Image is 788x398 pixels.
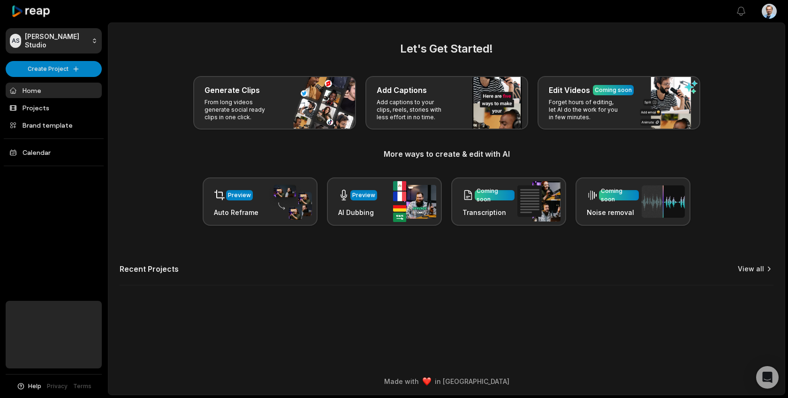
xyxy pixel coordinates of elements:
a: Terms [73,382,91,390]
h2: Let's Get Started! [120,40,773,57]
img: heart emoji [423,377,431,386]
div: Coming soon [595,86,632,94]
a: Calendar [6,145,102,160]
a: Projects [6,100,102,115]
div: Made with in [GEOGRAPHIC_DATA] [117,376,776,386]
h3: AI Dubbing [338,207,377,217]
a: Brand template [6,117,102,133]
h3: Transcription [462,207,515,217]
a: Home [6,83,102,98]
p: From long videos generate social ready clips in one click. [205,99,277,121]
div: Preview [352,191,375,199]
p: Forget hours of editing, let AI do the work for you in few minutes. [549,99,621,121]
h3: Edit Videos [549,84,590,96]
button: Create Project [6,61,102,77]
h3: Auto Reframe [214,207,258,217]
div: AS [10,34,21,48]
div: Coming soon [477,187,513,204]
a: View all [738,264,764,274]
h3: Noise removal [587,207,639,217]
span: Help [28,382,41,390]
img: ai_dubbing.png [393,181,436,222]
img: noise_removal.png [642,185,685,218]
h3: Generate Clips [205,84,260,96]
h3: More ways to create & edit with AI [120,148,773,160]
a: Privacy [47,382,68,390]
h2: Recent Projects [120,264,179,274]
div: Coming soon [601,187,637,204]
img: auto_reframe.png [269,184,312,220]
p: Add captions to your clips, reels, stories with less effort in no time. [377,99,449,121]
p: [PERSON_NAME] Studio [25,32,88,49]
img: transcription.png [517,181,561,222]
button: Help [16,382,41,390]
div: Open Intercom Messenger [756,366,779,389]
h3: Add Captions [377,84,427,96]
div: Preview [228,191,251,199]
